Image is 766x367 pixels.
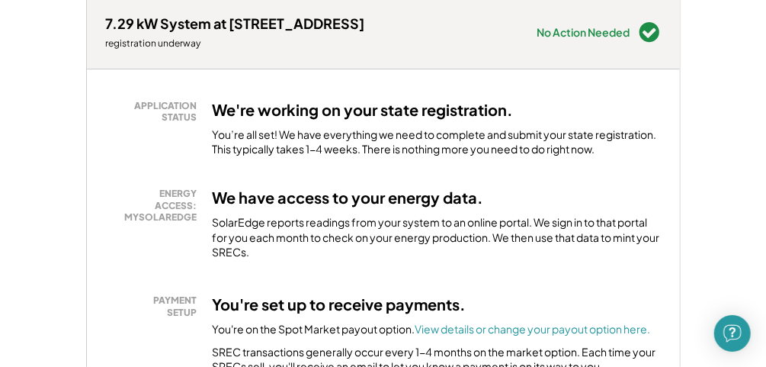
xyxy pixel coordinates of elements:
[537,27,630,37] div: No Action Needed
[114,100,197,124] div: APPLICATION STATUS
[714,315,751,352] div: Open Intercom Messenger
[114,188,197,224] div: ENERGY ACCESS: MYSOLAREDGE
[213,295,466,314] h3: You're set up to receive payments.
[213,188,484,208] h3: We have access to your energy data.
[213,127,661,157] div: You’re all set! We have everything we need to complete and submit your state registration. This t...
[106,37,365,50] div: registration underway
[213,100,514,120] h3: We're working on your state registration.
[415,322,651,336] a: View details or change your payout option here.
[106,14,365,32] div: 7.29 kW System at [STREET_ADDRESS]
[213,215,661,260] div: SolarEdge reports readings from your system to an online portal. We sign in to that portal for yo...
[213,322,651,337] div: You're on the Spot Market payout option.
[114,295,197,318] div: PAYMENT SETUP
